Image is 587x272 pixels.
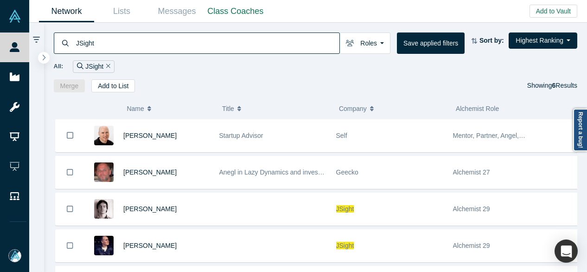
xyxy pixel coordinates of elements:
[54,79,85,92] button: Merge
[336,168,358,176] span: Geecko
[339,99,446,118] button: Company
[8,249,21,262] img: Mia Scott's Account
[204,0,267,22] a: Class Coaches
[552,82,577,89] span: Results
[527,79,577,92] div: Showing
[123,242,177,249] a: [PERSON_NAME]
[397,32,465,54] button: Save applied filters
[509,32,577,49] button: Highest Ranking
[222,99,329,118] button: Title
[339,99,367,118] span: Company
[552,82,556,89] strong: 6
[456,105,499,112] span: Alchemist Role
[530,5,577,18] button: Add to Vault
[149,0,204,22] a: Messages
[39,0,94,22] a: Network
[453,168,490,176] span: Alchemist 27
[222,99,234,118] span: Title
[573,109,587,151] a: Report a bug!
[94,0,149,22] a: Lists
[94,199,114,219] img: Konstantin Malyshev's Profile Image
[94,126,114,145] img: Adam Frankl's Profile Image
[219,132,263,139] span: Startup Advisor
[127,99,144,118] span: Name
[123,205,177,213] a: [PERSON_NAME]
[75,32,339,54] input: Search by name, title, company, summary, expertise, investment criteria or topics of focus
[127,99,212,118] button: Name
[56,193,84,225] button: Bookmark
[56,156,84,188] button: Bookmark
[94,236,114,255] img: Andrey Ivanov's Profile Image
[453,242,490,249] span: Alchemist 29
[91,79,135,92] button: Add to List
[453,132,542,139] span: Mentor, Partner, Angel, Faculty
[336,205,354,213] span: JSight
[8,10,21,23] img: Alchemist Vault Logo
[339,32,390,54] button: Roles
[103,61,110,72] button: Remove Filter
[73,60,115,73] div: JSight
[56,119,84,152] button: Bookmark
[123,168,177,176] a: [PERSON_NAME]
[453,205,490,213] span: Alchemist 29
[479,37,504,44] strong: Sort by:
[54,62,64,71] span: All:
[336,132,347,139] span: Self
[336,242,354,249] span: JSight
[56,230,84,262] button: Bookmark
[123,132,177,139] a: [PERSON_NAME]
[94,162,114,182] img: Kirill Parinov's Profile Image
